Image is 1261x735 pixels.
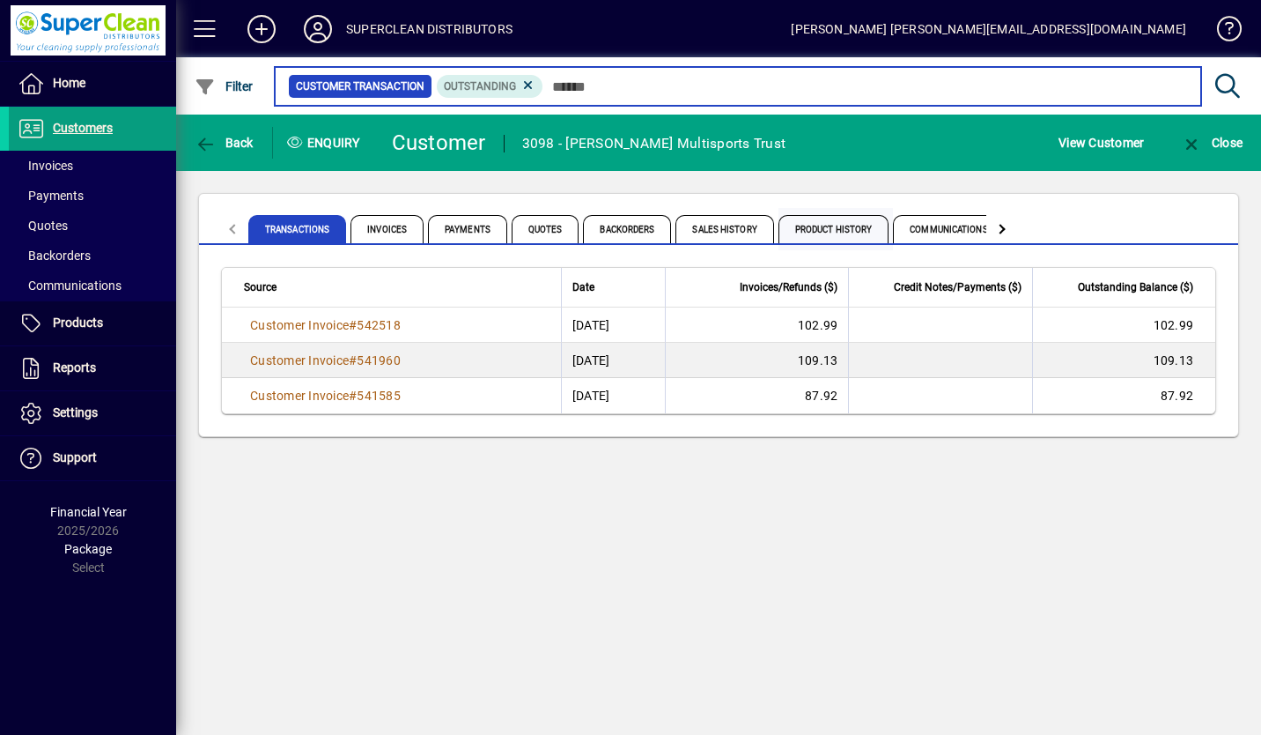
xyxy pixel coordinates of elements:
span: Reports [53,360,96,375]
span: 542518 [357,318,401,332]
td: 102.99 [1032,308,1215,343]
a: Invoices [9,151,176,181]
span: Filter [195,79,254,93]
button: Back [190,127,258,159]
span: Close [1181,136,1243,150]
span: # [349,318,357,332]
td: [DATE] [561,378,665,413]
span: Outstanding [444,80,516,93]
td: 87.92 [665,378,848,413]
span: Customer Transaction [296,78,424,95]
span: Backorders [583,215,671,243]
a: Customer Invoice#542518 [244,316,407,335]
a: Customer Invoice#541960 [244,351,407,370]
button: Profile [290,13,346,45]
a: Customer Invoice#541585 [244,386,407,405]
span: Communications [18,278,122,293]
div: Date [572,278,654,297]
a: Knowledge Base [1204,4,1239,61]
td: 87.92 [1032,378,1215,413]
span: Back [195,136,254,150]
span: # [349,353,357,367]
span: Customer Invoice [250,318,349,332]
a: Quotes [9,211,176,241]
span: Quotes [18,219,68,233]
a: Support [9,436,176,480]
span: Outstanding Balance ($) [1078,278,1193,297]
span: Product History [778,215,889,243]
span: View Customer [1058,129,1144,157]
span: Invoices/Refunds ($) [740,278,837,297]
span: Credit Notes/Payments ($) [894,278,1021,297]
div: Customer [392,129,486,157]
span: Settings [53,405,98,419]
a: Home [9,62,176,106]
a: Products [9,301,176,345]
span: Sales History [675,215,773,243]
span: Quotes [512,215,579,243]
span: Source [244,278,277,297]
td: [DATE] [561,343,665,378]
a: Reports [9,346,176,390]
span: Home [53,76,85,90]
span: Package [64,542,112,556]
span: Financial Year [50,505,127,519]
span: 541960 [357,353,401,367]
td: 109.13 [665,343,848,378]
div: 3098 - [PERSON_NAME] Multisports Trust [522,130,786,158]
td: 109.13 [1032,343,1215,378]
td: [DATE] [561,308,665,343]
a: Backorders [9,241,176,271]
span: Support [53,450,97,464]
div: Enquiry [273,129,379,157]
td: 102.99 [665,308,848,343]
span: Customers [53,121,113,135]
button: Close [1176,127,1247,159]
a: Settings [9,391,176,435]
button: Filter [190,71,258,102]
span: 541585 [357,389,401,403]
span: Date [572,278,594,297]
app-page-header-button: Back [176,127,273,159]
button: View Customer [1054,127,1148,159]
span: # [349,389,357,403]
app-page-header-button: Close enquiry [1162,127,1261,159]
span: Communications [893,215,1004,243]
span: Payments [428,215,507,243]
span: Invoices [18,159,73,173]
span: Customer Invoice [250,353,349,367]
div: [PERSON_NAME] [PERSON_NAME][EMAIL_ADDRESS][DOMAIN_NAME] [791,15,1186,43]
span: Customer Invoice [250,389,349,403]
a: Payments [9,181,176,211]
span: Payments [18,189,84,203]
mat-chip: Outstanding Status: Outstanding [437,75,543,98]
span: Transactions [248,215,346,243]
div: SUPERCLEAN DISTRIBUTORS [346,15,513,43]
span: Invoices [350,215,424,243]
button: Add [233,13,290,45]
a: Communications [9,271,176,301]
span: Backorders [18,249,91,263]
span: Products [53,316,103,330]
